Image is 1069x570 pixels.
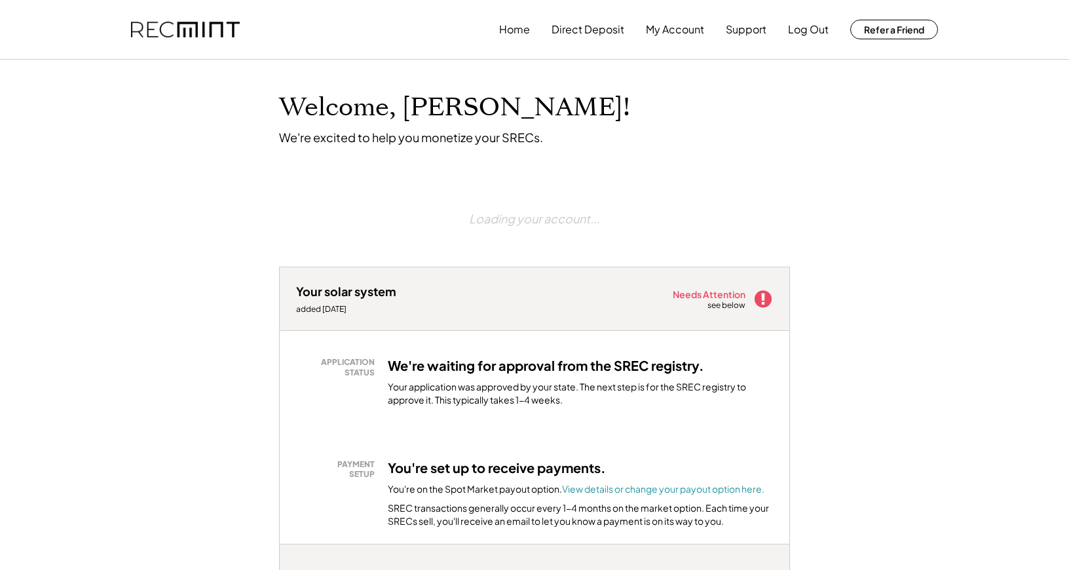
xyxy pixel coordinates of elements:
[279,130,543,145] div: We're excited to help you monetize your SRECs.
[388,381,773,406] div: Your application was approved by your state. The next step is for the SREC registry to approve it...
[388,357,704,374] h3: We're waiting for approval from the SREC registry.
[562,483,764,495] a: View details or change your payout option here.
[296,284,396,299] div: Your solar system
[303,459,375,480] div: PAYMENT SETUP
[726,16,766,43] button: Support
[303,357,375,377] div: APPLICATION STATUS
[552,16,624,43] button: Direct Deposit
[646,16,704,43] button: My Account
[850,20,938,39] button: Refer a Friend
[388,459,606,476] h3: You're set up to receive payments.
[279,92,630,123] h1: Welcome, [PERSON_NAME]!
[131,22,240,38] img: recmint-logotype%403x.png
[388,483,764,496] div: You're on the Spot Market payout option.
[296,304,427,314] div: added [DATE]
[788,16,829,43] button: Log Out
[388,502,773,527] div: SREC transactions generally occur every 1-4 months on the market option. Each time your SRECs sel...
[673,290,747,299] div: Needs Attention
[469,178,600,259] div: Loading your account...
[707,300,747,311] div: see below
[499,16,530,43] button: Home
